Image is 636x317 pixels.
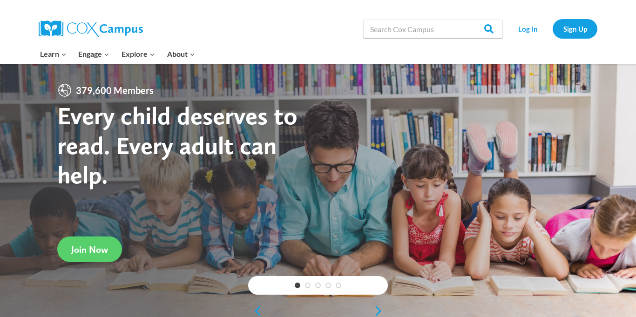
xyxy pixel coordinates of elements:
[248,305,262,317] a: previous
[39,20,143,37] img: Cox Campus
[336,283,341,288] a: 5
[295,283,300,288] a: 1
[507,19,597,38] nav: Secondary Navigation
[363,20,503,38] input: Search Cox Campus
[40,48,67,60] span: Learn
[507,19,548,38] a: Log In
[34,44,201,64] nav: Primary Navigation
[78,48,109,60] span: Engage
[305,283,311,288] a: 2
[553,19,597,38] a: Sign Up
[57,236,122,262] a: Join Now
[374,305,388,317] a: next
[122,48,155,60] span: Explore
[72,83,157,98] span: 379,600 Members
[315,283,321,288] a: 3
[167,48,195,60] span: About
[57,101,298,189] strong: Every child deserves to read. Every adult can help.
[325,283,331,288] a: 4
[71,244,108,255] span: Join Now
